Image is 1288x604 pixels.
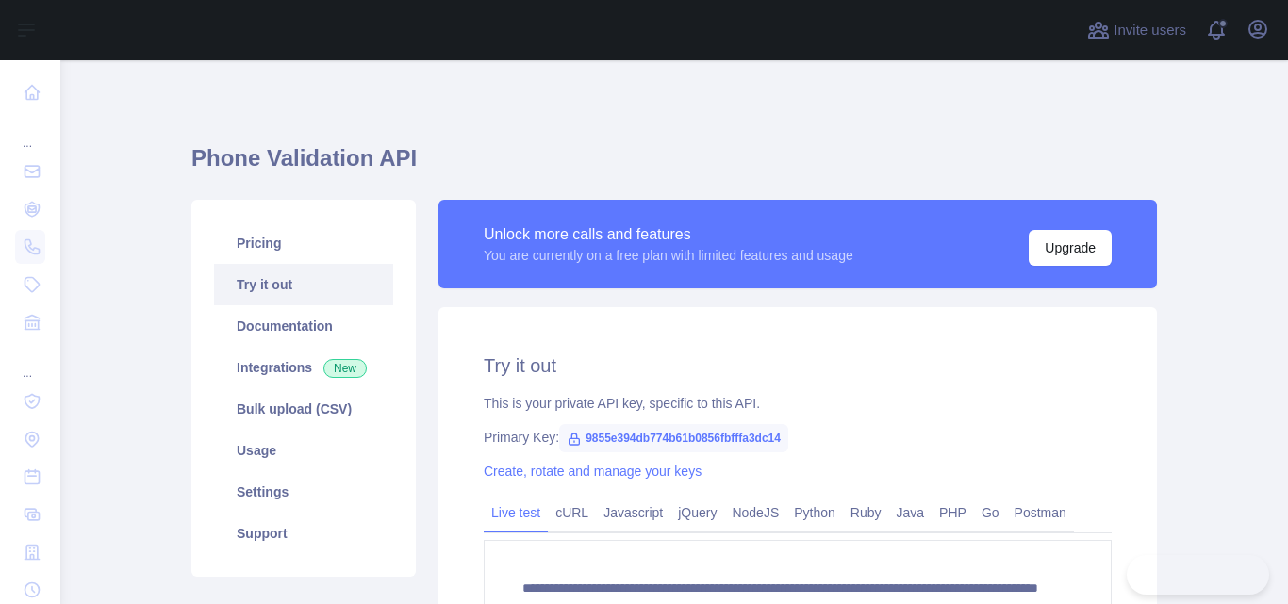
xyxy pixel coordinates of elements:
[484,223,853,246] div: Unlock more calls and features
[1083,15,1190,45] button: Invite users
[214,305,393,347] a: Documentation
[596,498,670,528] a: Javascript
[1127,555,1269,595] iframe: Toggle Customer Support
[214,388,393,430] a: Bulk upload (CSV)
[484,464,702,479] a: Create, rotate and manage your keys
[974,498,1007,528] a: Go
[932,498,974,528] a: PHP
[484,428,1112,447] div: Primary Key:
[1029,230,1112,266] button: Upgrade
[15,113,45,151] div: ...
[843,498,889,528] a: Ruby
[889,498,933,528] a: Java
[724,498,786,528] a: NodeJS
[484,498,548,528] a: Live test
[484,394,1112,413] div: This is your private API key, specific to this API.
[559,424,788,452] span: 9855e394db774b61b0856fbfffa3dc14
[214,347,393,388] a: Integrations New
[484,352,1112,379] h2: Try it out
[786,498,843,528] a: Python
[214,430,393,471] a: Usage
[484,246,853,265] div: You are currently on a free plan with limited features and usage
[1007,498,1074,528] a: Postman
[191,143,1157,188] h1: Phone Validation API
[548,498,596,528] a: cURL
[670,498,724,528] a: jQuery
[214,264,393,305] a: Try it out
[1114,20,1186,41] span: Invite users
[15,343,45,381] div: ...
[214,471,393,513] a: Settings
[214,222,393,264] a: Pricing
[214,513,393,554] a: Support
[323,359,367,378] span: New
